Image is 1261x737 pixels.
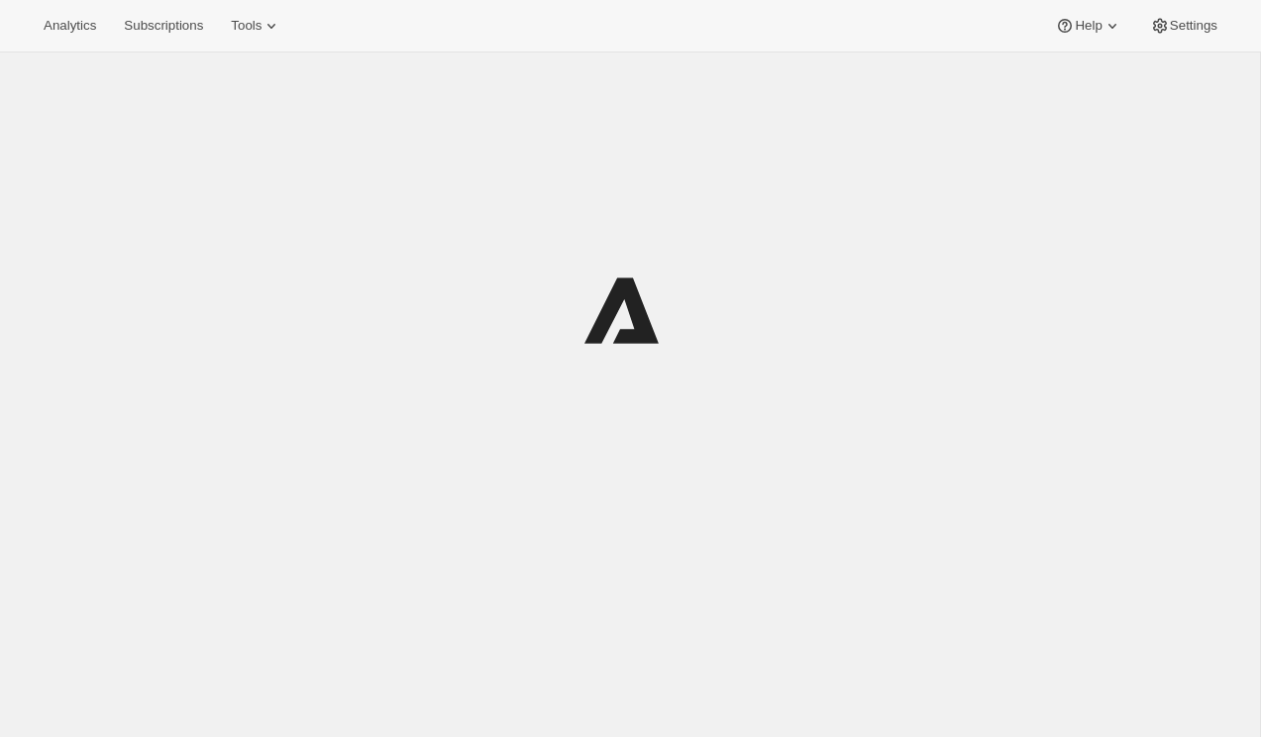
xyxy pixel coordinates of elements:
button: Settings [1138,12,1229,40]
span: Analytics [44,18,96,34]
span: Settings [1170,18,1217,34]
button: Analytics [32,12,108,40]
span: Help [1075,18,1102,34]
button: Help [1043,12,1133,40]
button: Tools [219,12,293,40]
span: Subscriptions [124,18,203,34]
button: Subscriptions [112,12,215,40]
span: Tools [231,18,262,34]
